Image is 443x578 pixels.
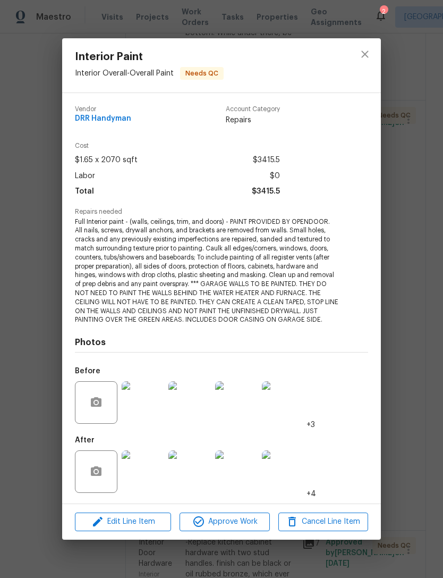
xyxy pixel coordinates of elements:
span: Cancel Line Item [282,515,365,529]
button: Cancel Line Item [278,513,368,531]
span: Labor [75,169,95,184]
div: 2 [380,6,387,17]
span: $1.65 x 2070 sqft [75,153,138,168]
span: Account Category [226,106,280,113]
span: Approve Work [183,515,266,529]
h4: Photos [75,337,368,348]
h5: After [75,437,95,444]
span: $3415.5 [252,184,280,199]
span: DRR Handyman [75,115,131,123]
span: Total [75,184,94,199]
button: Edit Line Item [75,513,171,531]
span: Edit Line Item [78,515,168,529]
span: Interior Paint [75,51,224,63]
span: Vendor [75,106,131,113]
span: +3 [306,420,315,430]
span: $0 [270,169,280,184]
span: Full Interior paint - (walls, ceilings, trim, and doors) - PAINT PROVIDED BY OPENDOOR. All nails,... [75,217,339,325]
button: Approve Work [180,513,269,531]
span: Cost [75,143,280,149]
span: +4 [306,489,316,499]
button: close [352,41,378,67]
span: $3415.5 [253,153,280,168]
span: Interior Overall - Overall Paint [75,70,174,77]
span: Needs QC [181,68,223,79]
h5: Before [75,367,100,375]
span: Repairs [226,115,280,125]
span: Repairs needed [75,208,368,215]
